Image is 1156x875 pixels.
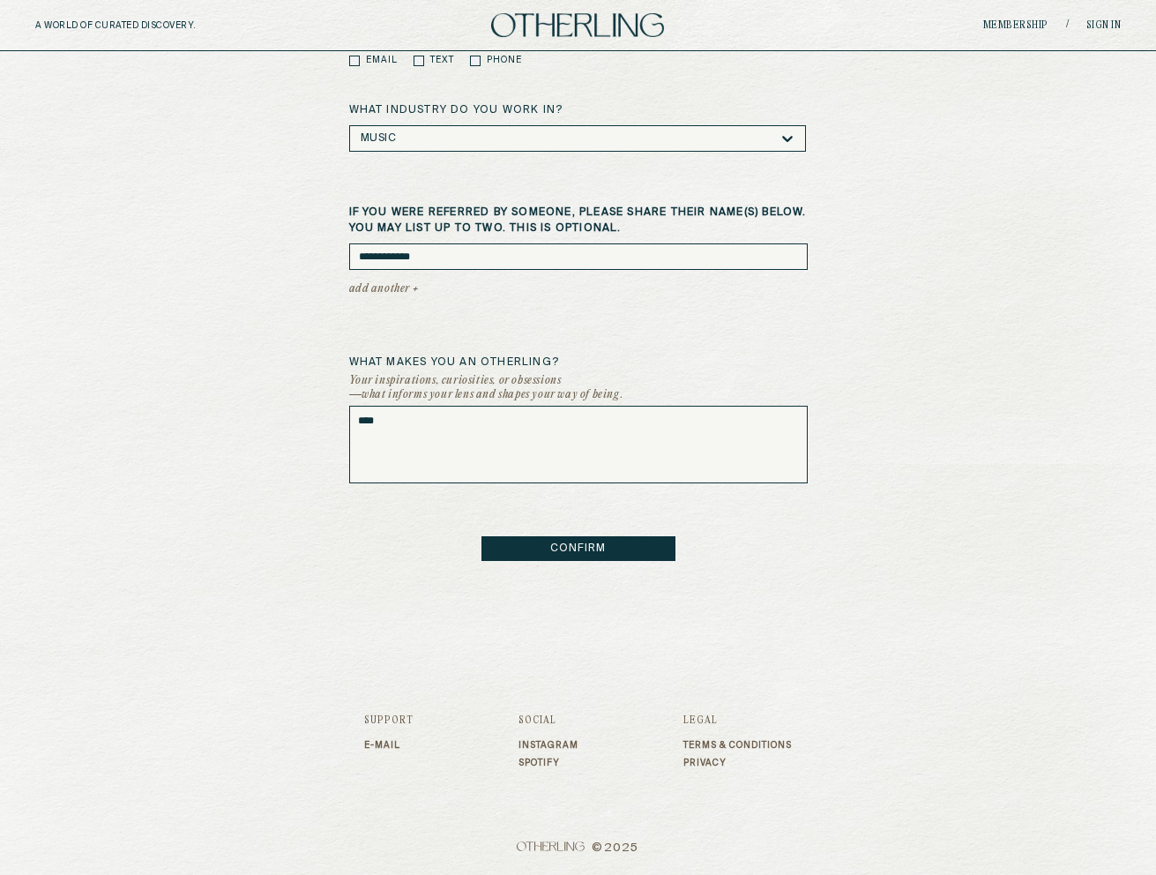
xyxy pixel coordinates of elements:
div: Music [361,132,397,145]
h3: Social [518,715,578,726]
a: E-mail [364,740,414,751]
h5: A WORLD OF CURATED DISCOVERY. [35,20,272,31]
a: Instagram [518,740,578,751]
label: What makes you an otherling? [349,355,808,370]
label: What industry do you work in? [349,102,808,118]
p: Your inspirations, curiosities, or obsessions —what informs your lens and shapes your way of being. [349,374,631,402]
img: logo [491,13,664,37]
label: Text [430,54,454,67]
span: © 2025 [364,841,792,856]
label: Email [366,54,398,67]
a: Sign in [1086,20,1122,31]
label: If you were referred by someone, please share their name(s) below. You may list up to two. This i... [349,205,808,236]
h3: Legal [683,715,792,726]
a: Terms & Conditions [683,740,792,751]
button: CONFIRM [481,536,675,561]
a: Privacy [683,758,792,768]
h3: Support [364,715,414,726]
label: Phone [487,54,522,67]
button: add another + [349,277,419,302]
a: Membership [983,20,1048,31]
span: / [1066,19,1069,32]
a: Spotify [518,758,578,768]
